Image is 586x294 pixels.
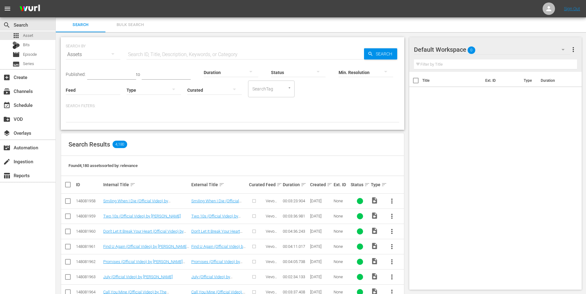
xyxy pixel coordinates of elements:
[371,242,378,250] span: Video
[266,214,279,228] span: Vevo Partner Catalog
[283,181,308,188] div: Duration
[371,181,383,188] div: Type
[191,259,242,273] a: Promises (Official Video) by [PERSON_NAME] and [PERSON_NAME]
[520,72,537,89] th: Type
[76,244,101,249] div: 148081961
[570,46,577,53] span: more_vert
[113,141,127,148] span: 4,180
[12,42,20,49] div: Bits
[277,182,282,187] span: sort
[283,214,308,218] div: 00:03:36.981
[23,42,30,48] span: Bits
[388,243,396,250] span: more_vert
[422,72,482,89] th: Title
[334,274,349,279] div: None
[103,259,185,269] a: Promises (Official Video) by [PERSON_NAME] and [PERSON_NAME]
[334,199,349,203] div: None
[191,199,242,208] a: Smiling When I Die (Official Video) by [PERSON_NAME]
[364,182,370,187] span: sort
[388,228,396,235] span: more_vert
[76,182,101,187] div: ID
[103,274,173,279] a: July (Official Video) by [PERSON_NAME]
[334,214,349,218] div: None
[103,214,181,218] a: Two 10s (Official Video) by [PERSON_NAME]
[76,214,101,218] div: 148081959
[3,102,11,109] span: Schedule
[384,194,399,208] button: more_vert
[191,214,241,223] a: Two 10s (Official Video) by [PERSON_NAME]
[388,197,396,205] span: more_vert
[283,229,308,234] div: 00:04:36.243
[12,51,20,58] span: Episode
[103,199,171,208] a: Smiling When I Die (Official Video) by [PERSON_NAME]
[3,129,11,137] span: Overlays
[12,60,20,68] span: Series
[301,182,306,187] span: sort
[384,224,399,239] button: more_vert
[191,274,233,284] a: July (Official Video) by [PERSON_NAME]
[388,258,396,265] span: more_vert
[4,5,11,12] span: menu
[334,229,349,234] div: None
[310,229,332,234] div: [DATE]
[570,42,577,57] button: more_vert
[266,229,279,243] span: Vevo Partner Catalog
[66,103,399,109] p: Search Filters:
[130,182,135,187] span: sort
[384,209,399,224] button: more_vert
[334,259,349,264] div: None
[371,212,378,219] span: Video
[286,85,292,91] button: Open
[283,274,308,279] div: 00:02:34.133
[76,259,101,264] div: 148081962
[103,181,189,188] div: Internal Title
[3,88,11,95] span: Channels
[266,244,279,258] span: Vevo Partner Catalog
[384,270,399,284] button: more_vert
[3,21,11,29] span: Search
[249,182,264,187] div: Curated
[310,274,332,279] div: [DATE]
[537,72,574,89] th: Duration
[266,274,279,288] span: Vevo Partner Catalog
[310,244,332,249] div: [DATE]
[12,32,20,39] span: Asset
[334,244,349,249] div: None
[219,182,224,187] span: sort
[283,199,308,203] div: 00:03:23.904
[310,214,332,218] div: [DATE]
[103,244,189,253] a: Find U Again (Official Video) by [PERSON_NAME] ft. [PERSON_NAME]
[266,259,279,273] span: Vevo Partner Catalog
[381,182,387,187] span: sort
[15,2,45,16] img: ans4CAIJ8jUAAAAAAAAAAAAAAAAAAAAAAAAgQb4GAAAAAAAAAAAAAAAAAAAAAAAAJMjXAAAAAAAAAAAAAAAAAAAAAAAAgAT5G...
[310,199,332,203] div: [DATE]
[327,182,332,187] span: sort
[191,181,247,188] div: External Title
[564,6,580,11] a: Sign Out
[371,227,378,235] span: Video
[371,197,378,204] span: Video
[371,257,378,265] span: Video
[384,239,399,254] button: more_vert
[76,199,101,203] div: 148081958
[69,163,138,168] span: Found 4,180 assets sorted by: relevance
[76,274,101,279] div: 148081963
[364,48,397,59] button: Search
[103,229,186,238] a: Don't Let It Break Your Heart (Official Video) by [PERSON_NAME]
[310,181,332,188] div: Created
[109,21,151,29] span: Bulk Search
[371,273,378,280] span: Video
[3,116,11,123] span: VOD
[266,199,279,213] span: Vevo Partner Catalog
[388,213,396,220] span: more_vert
[191,244,246,258] a: Find U Again (Official Video) by [PERSON_NAME] ft. [PERSON_NAME]
[23,61,34,67] span: Series
[66,72,86,77] span: Published:
[351,181,369,188] div: Status
[3,158,11,165] span: Ingestion
[66,46,120,63] div: Assets
[388,273,396,281] span: more_vert
[414,41,570,58] div: Default Workspace
[3,74,11,81] span: Create
[76,229,101,234] div: 148081960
